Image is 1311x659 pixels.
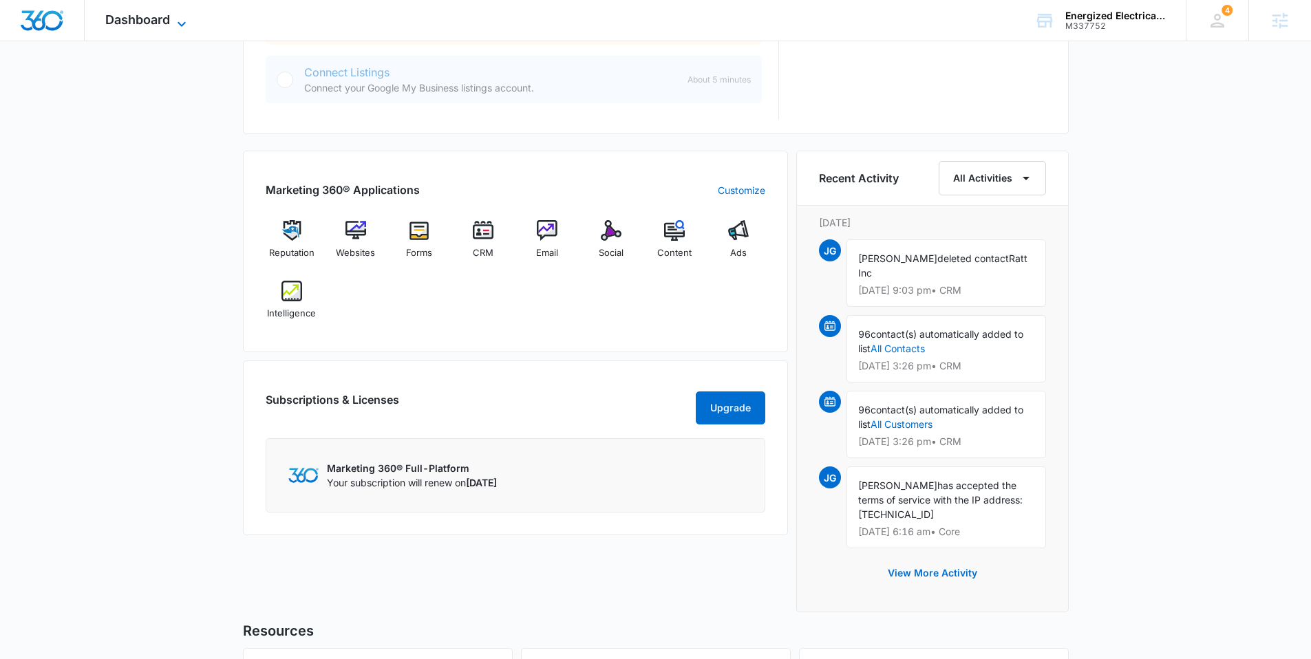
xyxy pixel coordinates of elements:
span: 96 [858,328,871,340]
span: Content [657,246,692,260]
p: [DATE] 9:03 pm • CRM [858,285,1034,295]
a: Websites [329,220,382,270]
button: View More Activity [874,557,991,590]
a: Reputation [266,220,319,270]
button: All Activities [939,161,1046,195]
a: Content [648,220,701,270]
a: CRM [457,220,510,270]
span: [TECHNICAL_ID] [858,508,934,520]
div: account id [1065,21,1166,31]
button: Upgrade [696,391,765,424]
span: [DATE] [466,477,497,488]
a: Customize [718,183,765,197]
span: 96 [858,404,871,415]
span: 4 [1222,5,1233,16]
a: Forms [393,220,446,270]
span: [PERSON_NAME] [858,479,937,491]
span: JG [819,239,841,261]
h2: Marketing 360® Applications [266,182,420,198]
p: Your subscription will renew on [327,475,497,490]
p: [DATE] 3:26 pm • CRM [858,437,1034,446]
span: JG [819,466,841,488]
span: Websites [336,246,375,260]
span: About 5 minutes [688,74,751,86]
span: CRM [473,246,493,260]
p: Connect your Google My Business listings account. [304,80,676,95]
span: Forms [406,246,432,260]
a: Social [584,220,637,270]
span: deleted contact [937,252,1009,264]
p: [DATE] 6:16 am • Core [858,527,1034,537]
span: contact(s) automatically added to list [858,328,1023,354]
span: Reputation [269,246,315,260]
h5: Resources [243,620,1069,641]
a: All Customers [871,418,932,430]
a: Intelligence [266,281,319,330]
p: [DATE] 3:26 pm • CRM [858,361,1034,371]
span: Ads [730,246,747,260]
img: Marketing 360 Logo [288,468,319,482]
a: Email [521,220,574,270]
span: contact(s) automatically added to list [858,404,1023,430]
h6: Recent Activity [819,170,899,186]
h2: Subscriptions & Licenses [266,391,399,419]
span: Dashboard [105,12,170,27]
span: Email [536,246,558,260]
p: Marketing 360® Full-Platform [327,461,497,475]
p: [DATE] [819,215,1046,230]
span: has accepted the terms of service with the IP address: [858,479,1023,506]
div: account name [1065,10,1166,21]
span: [PERSON_NAME] [858,252,937,264]
span: Intelligence [267,307,316,321]
span: Social [599,246,623,260]
a: Ads [712,220,765,270]
a: All Contacts [871,343,925,354]
div: notifications count [1222,5,1233,16]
